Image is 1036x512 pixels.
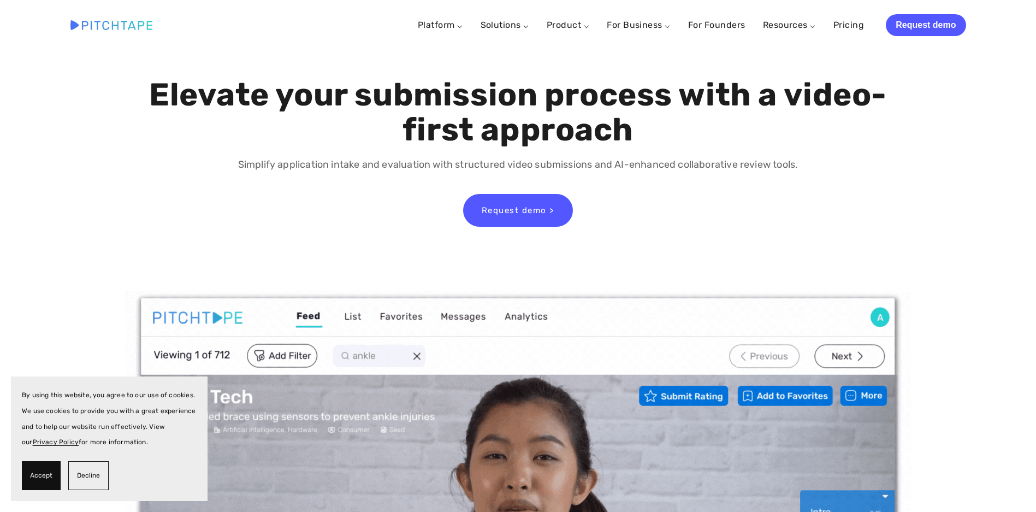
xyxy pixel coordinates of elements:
h1: Elevate your submission process with a video-first approach [146,78,890,148]
a: Request demo [886,14,966,36]
button: Accept [22,461,61,490]
p: Simplify application intake and evaluation with structured video submissions and AI-enhanced coll... [146,157,890,173]
p: By using this website, you agree to our use of cookies. We use cookies to provide you with a grea... [22,387,197,450]
a: For Founders [688,15,745,35]
button: Decline [68,461,109,490]
a: Pricing [833,15,864,35]
a: Resources ⌵ [763,20,816,30]
a: Request demo > [463,194,573,227]
a: Solutions ⌵ [481,20,529,30]
span: Accept [30,468,52,484]
a: Privacy Policy [33,438,79,446]
section: Cookie banner [11,376,208,501]
a: For Business ⌵ [607,20,671,30]
a: Product ⌵ [547,20,589,30]
a: Platform ⌵ [418,20,463,30]
iframe: Chat Widget [981,460,1036,512]
img: Pitchtape | Video Submission Management Software [70,20,152,30]
span: Decline [77,468,100,484]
